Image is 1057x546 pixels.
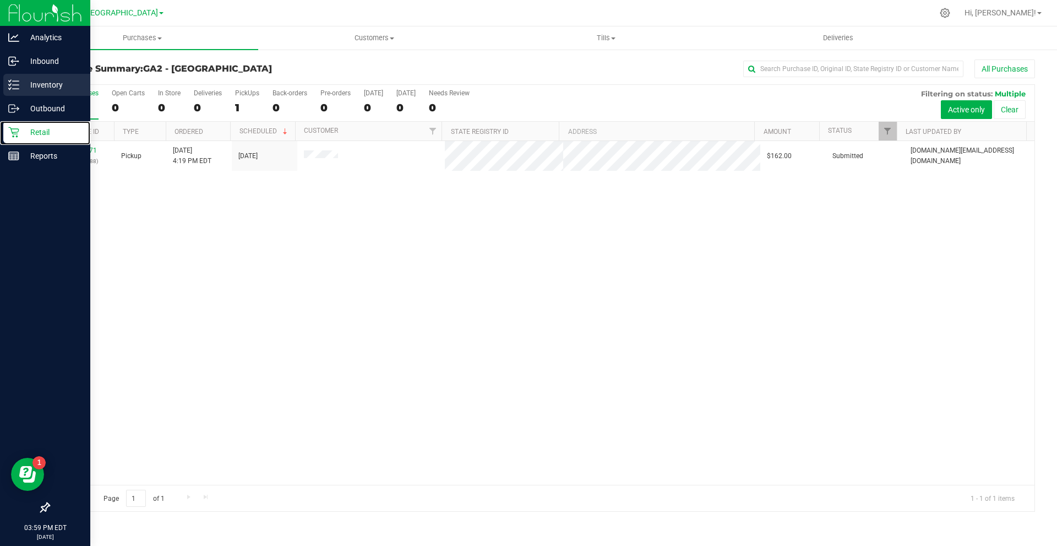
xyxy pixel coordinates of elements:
[235,89,259,97] div: PickUps
[26,33,258,43] span: Purchases
[320,89,351,97] div: Pre-orders
[832,151,863,161] span: Submitted
[8,79,19,90] inline-svg: Inventory
[112,89,145,97] div: Open Carts
[11,458,44,491] iframe: Resource center
[911,145,1028,166] span: [DOMAIN_NAME][EMAIL_ADDRESS][DOMAIN_NAME]
[808,33,868,43] span: Deliveries
[19,78,85,91] p: Inventory
[173,145,211,166] span: [DATE] 4:19 PM EDT
[364,89,383,97] div: [DATE]
[490,26,722,50] a: Tills
[396,89,416,97] div: [DATE]
[320,101,351,114] div: 0
[19,55,85,68] p: Inbound
[8,127,19,138] inline-svg: Retail
[994,100,1026,119] button: Clear
[175,128,203,136] a: Ordered
[974,60,1035,78] button: All Purchases
[8,32,19,43] inline-svg: Analytics
[8,150,19,161] inline-svg: Reports
[828,127,852,134] a: Status
[767,151,792,161] span: $162.00
[238,151,258,161] span: [DATE]
[995,89,1026,98] span: Multiple
[273,89,307,97] div: Back-orders
[423,122,442,140] a: Filter
[906,128,961,136] a: Last Updated By
[938,8,952,18] div: Manage settings
[19,102,85,115] p: Outbound
[235,101,259,114] div: 1
[8,56,19,67] inline-svg: Inbound
[962,490,1023,506] span: 1 - 1 of 1 items
[112,101,145,114] div: 0
[32,456,46,469] iframe: Resource center unread badge
[722,26,954,50] a: Deliveries
[491,33,721,43] span: Tills
[559,122,754,141] th: Address
[194,89,222,97] div: Deliveries
[126,490,146,507] input: 1
[259,33,489,43] span: Customers
[8,103,19,114] inline-svg: Outbound
[879,122,897,140] a: Filter
[921,89,993,98] span: Filtering on status:
[451,128,509,136] a: State Registry ID
[19,31,85,44] p: Analytics
[48,64,377,74] h3: Purchase Summary:
[94,490,173,507] span: Page of 1
[429,101,470,114] div: 0
[61,8,158,18] span: GA2 - [GEOGRAPHIC_DATA]
[19,149,85,163] p: Reports
[19,126,85,139] p: Retail
[429,89,470,97] div: Needs Review
[5,523,85,533] p: 03:59 PM EDT
[743,61,963,77] input: Search Purchase ID, Original ID, State Registry ID or Customer Name...
[304,127,338,134] a: Customer
[123,128,139,136] a: Type
[194,101,222,114] div: 0
[143,63,272,74] span: GA2 - [GEOGRAPHIC_DATA]
[158,89,181,97] div: In Store
[258,26,490,50] a: Customers
[396,101,416,114] div: 0
[364,101,383,114] div: 0
[764,128,791,136] a: Amount
[26,26,258,50] a: Purchases
[239,127,290,135] a: Scheduled
[941,100,992,119] button: Active only
[965,8,1036,17] span: Hi, [PERSON_NAME]!
[121,151,141,161] span: Pickup
[5,533,85,541] p: [DATE]
[158,101,181,114] div: 0
[273,101,307,114] div: 0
